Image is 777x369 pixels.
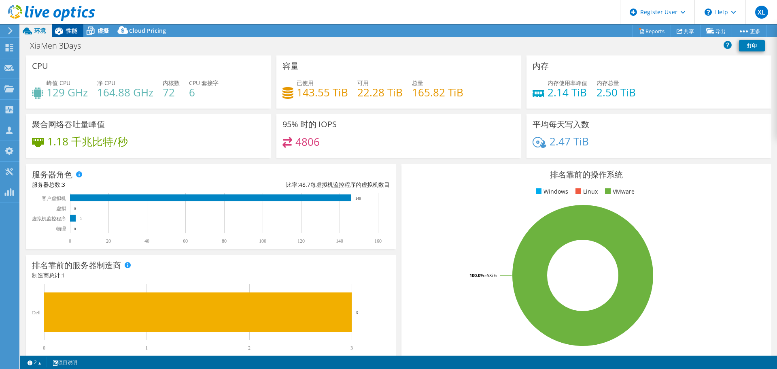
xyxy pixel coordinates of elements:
[74,207,76,211] text: 0
[144,238,149,244] text: 40
[412,88,463,97] h4: 165.82 TiB
[211,180,390,189] div: 比率: 每虚拟机监控程序的虚拟机数目
[62,181,65,188] span: 3
[484,272,497,278] tspan: ESXi 6
[189,79,219,87] span: CPU 套接字
[32,120,105,129] h3: 聚合网络吞吐量峰值
[739,40,765,51] a: 打印
[597,79,619,87] span: 内存总量
[412,79,423,87] span: 总量
[106,238,111,244] text: 20
[469,272,484,278] tspan: 100.0%
[163,88,180,97] h4: 72
[350,345,353,351] text: 3
[297,88,348,97] h4: 143.55 TiB
[597,88,636,97] h4: 2.50 TiB
[550,137,589,146] h4: 2.47 TiB
[755,6,768,19] span: XL
[56,226,66,232] text: 物理
[248,345,251,351] text: 2
[671,25,701,37] a: 共享
[145,345,148,351] text: 1
[297,79,314,87] span: 已使用
[43,345,45,351] text: 0
[299,181,310,188] span: 48.7
[259,238,266,244] text: 100
[163,79,180,87] span: 内核数
[357,79,369,87] span: 可用
[533,62,549,70] h3: 内存
[282,120,337,129] h3: 95% 时的 IOPS
[74,227,76,231] text: 0
[34,27,46,34] span: 环境
[129,27,166,34] span: Cloud Pricing
[603,187,635,196] li: VMware
[355,196,361,200] text: 146
[189,88,219,97] h4: 6
[32,271,390,280] h4: 制造商总计:
[632,25,671,37] a: Reports
[97,88,153,97] h4: 164.88 GHz
[69,238,71,244] text: 0
[47,88,88,97] h4: 129 GHz
[32,62,48,70] h3: CPU
[705,9,712,16] svg: \n
[32,261,121,270] h3: 排名靠前的服务器制造商
[534,187,568,196] li: Windows
[32,216,66,222] text: 虚拟机监控程序
[32,170,72,179] h3: 服务器角色
[700,25,732,37] a: 导出
[732,25,767,37] a: 更多
[62,271,65,279] span: 1
[356,310,358,315] text: 3
[336,238,343,244] text: 140
[97,79,115,87] span: 净 CPU
[183,238,188,244] text: 60
[548,79,587,87] span: 内存使用率峰值
[47,79,70,87] span: 峰值 CPU
[56,206,66,211] text: 虚拟
[26,41,93,50] h1: XiaMen 3Days
[548,88,587,97] h4: 2.14 TiB
[374,238,382,244] text: 160
[32,310,40,316] text: Dell
[573,187,598,196] li: Linux
[42,196,66,201] text: 客户虚拟机
[295,137,320,146] h4: 4806
[533,120,589,129] h3: 平均每天写入数
[222,238,227,244] text: 80
[408,170,765,179] h3: 排名靠前的操作系统
[357,88,403,97] h4: 22.28 TiB
[282,62,299,70] h3: 容量
[47,137,128,146] h4: 1.18 千兆比特/秒
[32,180,211,189] div: 服务器总数:
[80,217,82,221] text: 3
[98,27,109,34] span: 虛擬
[22,357,47,367] a: 2
[47,357,83,367] a: 项目说明
[66,27,77,34] span: 性能
[297,238,305,244] text: 120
